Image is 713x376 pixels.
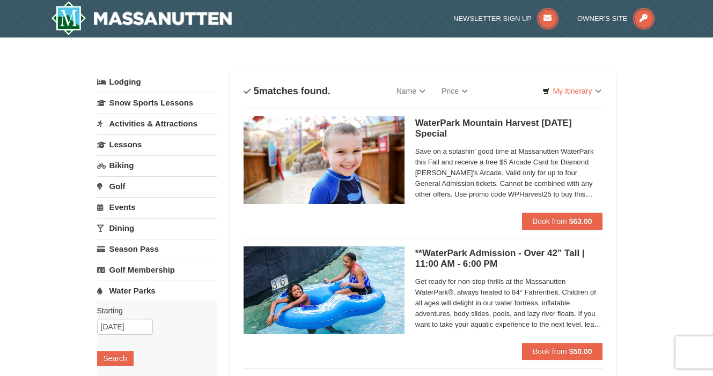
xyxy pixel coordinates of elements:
[51,1,232,35] img: Massanutten Resort Logo
[97,281,217,300] a: Water Parks
[577,14,655,22] a: Owner's Site
[244,246,405,334] img: 6619917-726-5d57f225.jpg
[388,80,433,102] a: Name
[97,72,217,92] a: Lodging
[97,197,217,217] a: Events
[97,218,217,238] a: Dining
[415,276,603,330] span: Get ready for non-stop thrills at the Massanutten WaterPark®, always heated to 84° Fahrenheit. Ch...
[535,83,608,99] a: My Itinerary
[97,239,217,259] a: Season Pass
[97,176,217,196] a: Golf
[577,14,628,22] span: Owner's Site
[51,1,232,35] a: Massanutten Resort
[97,351,134,366] button: Search
[453,14,532,22] span: Newsletter Sign Up
[433,80,476,102] a: Price
[244,116,405,204] img: 6619917-1412-d332ca3f.jpg
[569,217,592,225] strong: $63.00
[415,118,603,139] h5: WaterPark Mountain Harvest [DATE] Special
[453,14,558,22] a: Newsletter Sign Up
[97,305,209,316] label: Starting
[97,93,217,112] a: Snow Sports Lessons
[522,343,603,360] button: Book from $50.00
[569,347,592,356] strong: $50.00
[533,217,567,225] span: Book from
[415,248,603,269] h5: **WaterPark Admission - Over 42” Tall | 11:00 AM - 6:00 PM
[522,213,603,230] button: Book from $63.00
[97,260,217,280] a: Golf Membership
[415,146,603,200] span: Save on a splashin' good time at Massanutten WaterPark this Fall and receive a free $5 Arcade Car...
[97,134,217,154] a: Lessons
[533,347,567,356] span: Book from
[97,155,217,175] a: Biking
[97,114,217,133] a: Activities & Attractions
